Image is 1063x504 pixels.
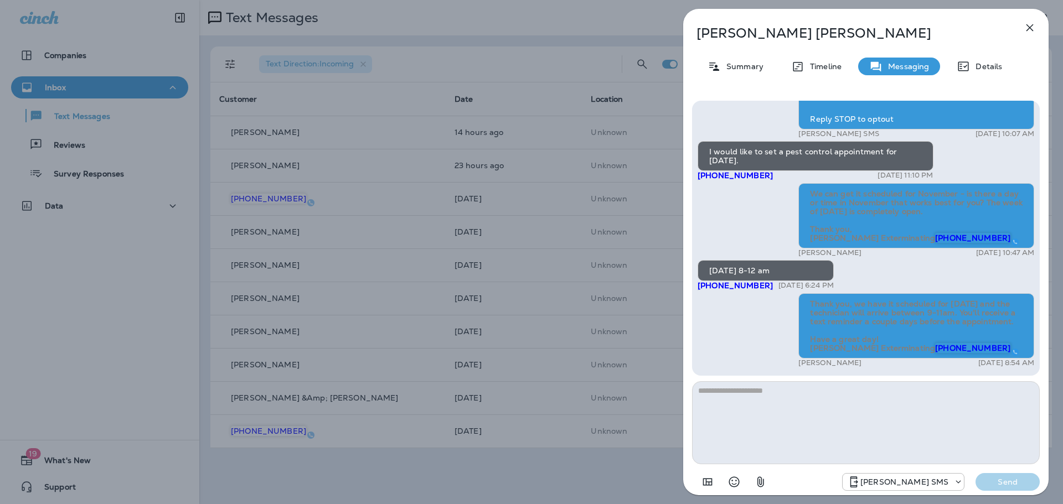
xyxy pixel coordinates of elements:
[798,248,861,257] p: [PERSON_NAME]
[878,171,933,180] p: [DATE] 11:10 PM
[804,62,842,71] p: Timeline
[935,343,1010,353] span: [PHONE_NUMBER]
[696,471,719,493] button: Add in a premade template
[970,62,1002,71] p: Details
[721,62,763,71] p: Summary
[976,248,1034,257] p: [DATE] 10:47 AM
[798,129,879,138] p: [PERSON_NAME] SMS
[778,281,834,290] p: [DATE] 6:24 PM
[810,189,1025,243] span: We can get it scheduled for November - is there a day or time in November that works best for you...
[860,477,948,486] p: [PERSON_NAME] SMS
[698,170,773,180] span: [PHONE_NUMBER]
[883,62,929,71] p: Messaging
[810,299,1018,353] span: Thank you, we have it scheduled for [DATE] and the technician will arrive between 9-11am. You'll ...
[976,129,1034,138] p: [DATE] 10:07 AM
[798,358,861,367] p: [PERSON_NAME]
[723,471,745,493] button: Select an emoji
[935,233,1010,243] span: [PHONE_NUMBER]
[978,358,1034,367] p: [DATE] 8:54 AM
[698,141,933,171] div: I would like to set a pest control appointment for [DATE].
[698,260,834,281] div: [DATE] 8-12 am
[843,475,964,489] div: +1 (757) 760-3335
[698,280,773,290] span: [PHONE_NUMBER]
[696,25,999,41] p: [PERSON_NAME] [PERSON_NAME]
